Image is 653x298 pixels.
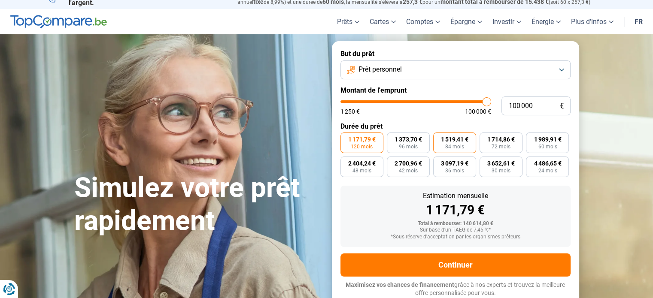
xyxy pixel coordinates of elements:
a: Cartes [364,9,401,34]
span: 120 mois [351,144,373,149]
div: 1 171,79 € [347,204,564,217]
span: 24 mois [538,168,557,173]
button: Continuer [340,253,571,277]
span: 1 519,41 € [441,136,468,142]
span: 84 mois [445,144,464,149]
span: 2 404,24 € [348,160,376,166]
span: € [560,102,564,110]
label: Montant de l'emprunt [340,86,571,94]
span: 3 652,61 € [487,160,515,166]
p: grâce à nos experts et trouvez la meilleure offre personnalisée pour vous. [340,281,571,298]
span: 1 250 € [340,108,360,114]
a: Épargne [445,9,487,34]
button: Prêt personnel [340,60,571,79]
span: 100 000 € [465,108,491,114]
a: Investir [487,9,526,34]
div: Estimation mensuelle [347,193,564,199]
span: Prêt personnel [358,65,402,74]
span: 48 mois [352,168,371,173]
label: Durée du prêt [340,122,571,130]
a: Comptes [401,9,445,34]
span: 60 mois [538,144,557,149]
span: 72 mois [492,144,510,149]
span: 1 989,91 € [534,136,561,142]
label: But du prêt [340,50,571,58]
div: *Sous réserve d'acceptation par les organismes prêteurs [347,234,564,240]
div: Sur base d'un TAEG de 7,45 %* [347,227,564,233]
span: 1 373,70 € [395,136,422,142]
h1: Simulez votre prêt rapidement [74,172,322,238]
img: TopCompare [10,15,107,29]
span: 3 097,19 € [441,160,468,166]
span: 2 700,96 € [395,160,422,166]
span: 4 486,65 € [534,160,561,166]
span: 96 mois [399,144,418,149]
span: 36 mois [445,168,464,173]
div: Total à rembourser: 140 614,80 € [347,221,564,227]
a: Énergie [526,9,566,34]
span: 42 mois [399,168,418,173]
a: Plus d'infos [566,9,619,34]
a: Prêts [332,9,364,34]
span: 30 mois [492,168,510,173]
span: Maximisez vos chances de financement [346,281,454,288]
span: 1 171,79 € [348,136,376,142]
span: 1 714,86 € [487,136,515,142]
a: fr [629,9,648,34]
